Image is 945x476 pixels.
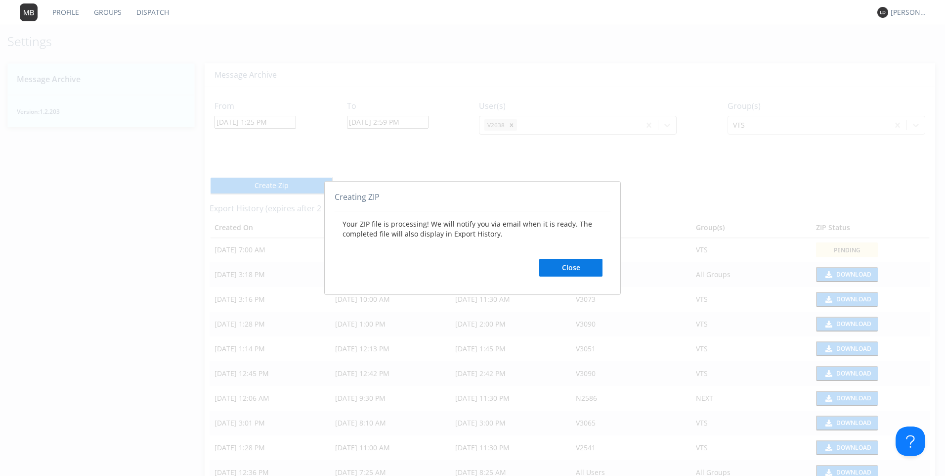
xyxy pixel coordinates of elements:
div: Your ZIP file is processing! We will notify you via email when it is ready. The completed file wi... [335,211,610,285]
img: 373638.png [877,7,888,18]
div: Creating ZIP [335,191,610,211]
iframe: Toggle Customer Support [896,427,925,456]
div: abcd [324,181,621,295]
div: [PERSON_NAME]* [891,7,928,17]
img: 373638.png [20,3,38,21]
button: Close [539,259,602,277]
